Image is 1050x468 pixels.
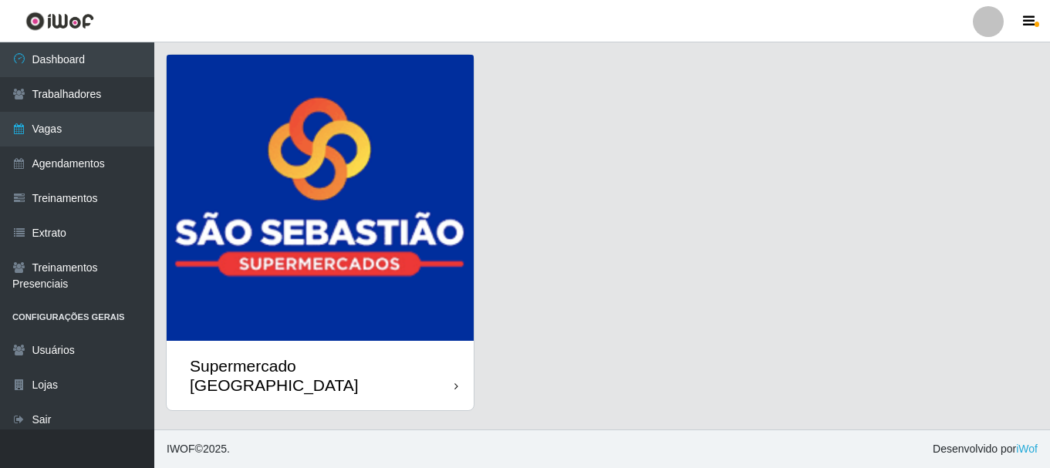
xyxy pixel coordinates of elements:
span: Desenvolvido por [933,441,1038,457]
div: Supermercado [GEOGRAPHIC_DATA] [190,356,454,395]
span: IWOF [167,443,195,455]
a: Supermercado [GEOGRAPHIC_DATA] [167,55,474,410]
img: CoreUI Logo [25,12,94,31]
a: iWof [1016,443,1038,455]
img: cardImg [167,55,474,341]
span: © 2025 . [167,441,230,457]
